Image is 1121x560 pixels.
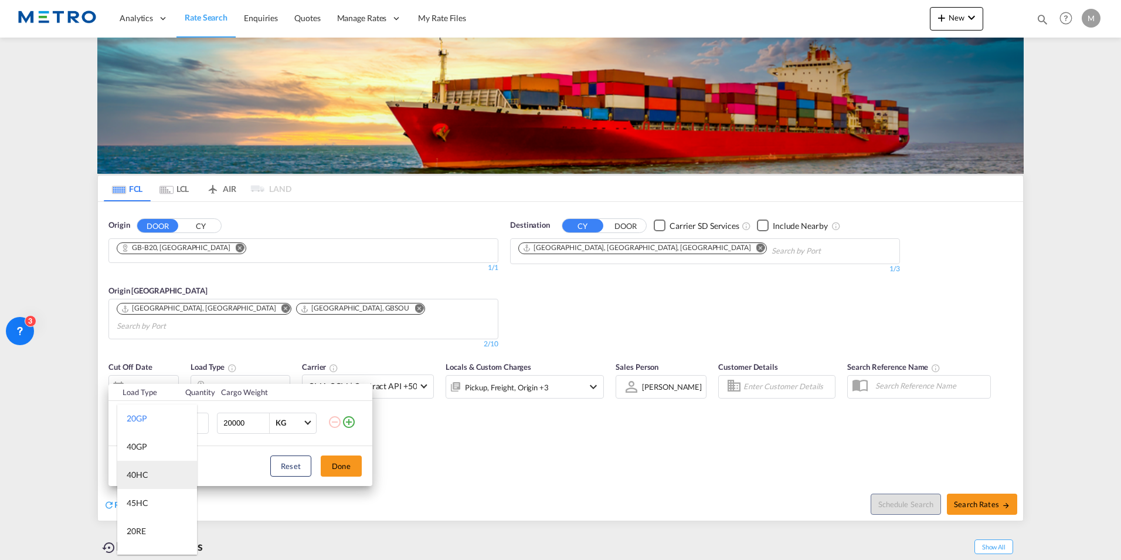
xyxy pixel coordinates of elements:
[127,469,148,481] div: 40HC
[127,497,148,509] div: 45HC
[127,413,147,424] div: 20GP
[127,441,147,453] div: 40GP
[127,525,146,537] div: 20RE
